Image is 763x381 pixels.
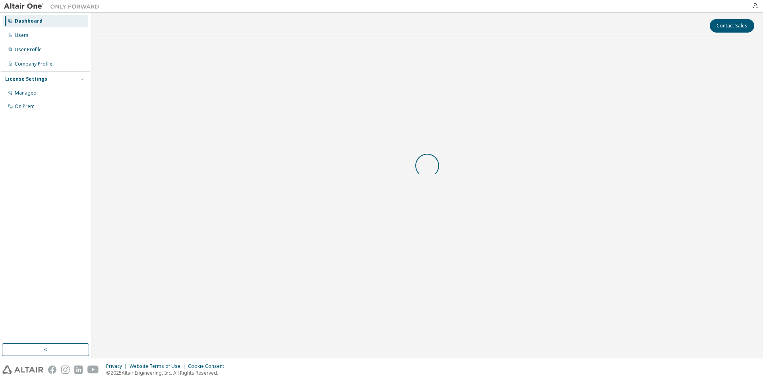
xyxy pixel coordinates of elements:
[15,18,43,24] div: Dashboard
[15,61,52,67] div: Company Profile
[2,366,43,374] img: altair_logo.svg
[87,366,99,374] img: youtube.svg
[5,76,47,82] div: License Settings
[106,363,130,369] div: Privacy
[74,366,83,374] img: linkedin.svg
[4,2,103,10] img: Altair One
[710,19,754,33] button: Contact Sales
[15,46,42,53] div: User Profile
[15,103,35,110] div: On Prem
[15,90,37,96] div: Managed
[130,363,188,369] div: Website Terms of Use
[188,363,229,369] div: Cookie Consent
[48,366,56,374] img: facebook.svg
[15,32,29,39] div: Users
[61,366,70,374] img: instagram.svg
[106,369,229,376] p: © 2025 Altair Engineering, Inc. All Rights Reserved.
